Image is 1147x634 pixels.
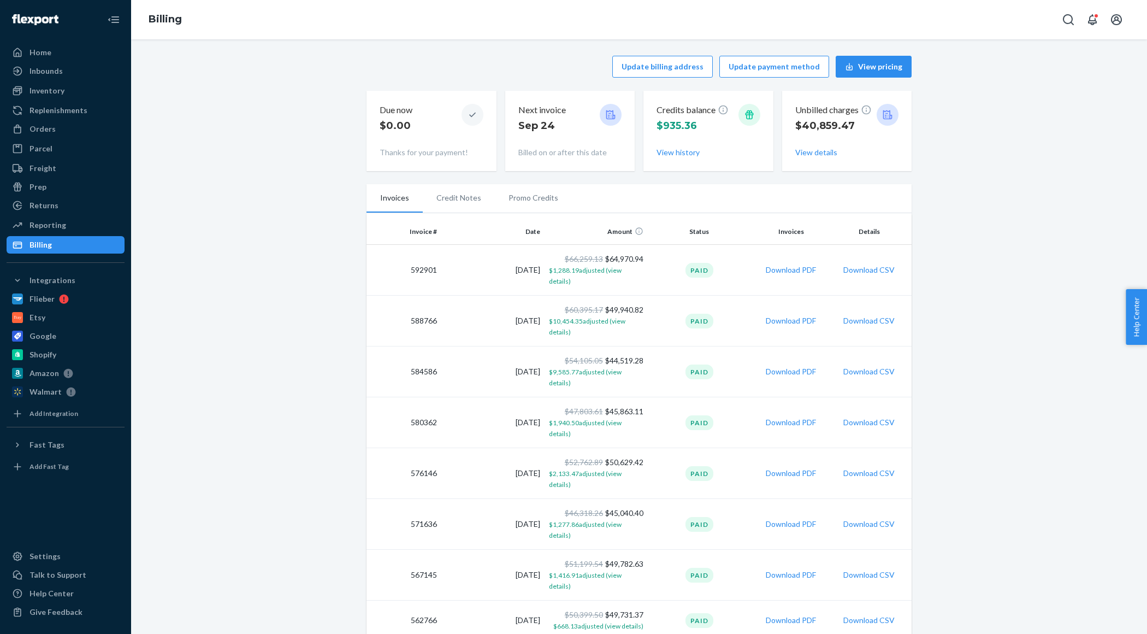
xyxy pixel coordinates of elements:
[29,409,78,418] div: Add Integration
[7,140,125,157] a: Parcel
[766,468,816,479] button: Download PDF
[366,245,441,296] td: 592901
[366,219,441,245] th: Invoice #
[103,9,125,31] button: Close Navigation
[380,104,412,116] p: Due now
[495,184,572,212] li: Promo Credits
[831,219,912,245] th: Details
[565,407,603,416] span: $47,803.61
[795,119,872,133] p: $40,859.47
[441,448,545,499] td: [DATE]
[7,327,125,345] a: Google
[441,347,545,397] td: [DATE]
[366,397,441,448] td: 580362
[29,66,63,77] div: Inbounds
[843,519,895,530] button: Download CSV
[549,417,643,439] button: $1,940.50adjusted (view details)
[565,254,603,263] span: $66,259.13
[29,47,51,58] div: Home
[843,615,895,626] button: Download CSV
[366,448,441,499] td: 576146
[549,419,622,438] span: $1,940.50 adjusted (view details)
[7,236,125,254] a: Billing
[549,571,622,590] span: $1,416.91 adjusted (view details)
[441,397,545,448] td: [DATE]
[441,245,545,296] td: [DATE]
[7,178,125,196] a: Prep
[29,163,56,174] div: Freight
[29,331,56,342] div: Google
[549,368,622,387] span: $9,585.77 adjusted (view details)
[29,293,55,304] div: Flieber
[836,56,912,78] button: View pricing
[29,368,59,379] div: Amazon
[29,181,46,192] div: Prep
[549,468,643,490] button: $2,133.47adjusted (view details)
[685,263,713,278] div: Paid
[545,550,648,601] td: $49,782.63
[685,415,713,430] div: Paid
[685,466,713,481] div: Paid
[7,585,125,602] a: Help Center
[366,499,441,550] td: 571636
[843,366,895,377] button: Download CSV
[7,44,125,61] a: Home
[766,315,816,326] button: Download PDF
[29,570,86,580] div: Talk to Support
[7,603,125,621] button: Give Feedback
[29,85,64,96] div: Inventory
[29,239,52,250] div: Billing
[7,272,125,289] button: Integrations
[29,143,52,154] div: Parcel
[648,219,751,245] th: Status
[545,397,648,448] td: $45,863.11
[7,436,125,454] button: Fast Tags
[549,265,643,286] button: $1,288.19adjusted (view details)
[553,622,643,630] span: $668.13 adjusted (view details)
[441,296,545,347] td: [DATE]
[1105,9,1127,31] button: Open account menu
[549,520,622,539] span: $1,277.86 adjusted (view details)
[751,219,831,245] th: Invoices
[766,366,816,377] button: Download PDF
[843,417,895,428] button: Download CSV
[685,314,713,328] div: Paid
[549,315,643,337] button: $10,454.35adjusted (view details)
[1057,9,1079,31] button: Open Search Box
[545,296,648,347] td: $49,940.82
[29,275,75,286] div: Integrations
[518,104,566,116] p: Next invoice
[545,448,648,499] td: $50,629.42
[7,290,125,308] a: Flieber
[29,551,61,562] div: Settings
[7,82,125,99] a: Inventory
[795,147,837,158] button: View details
[29,607,82,618] div: Give Feedback
[7,120,125,138] a: Orders
[766,570,816,580] button: Download PDF
[441,219,545,245] th: Date
[7,365,125,382] a: Amazon
[565,356,603,365] span: $54,105.05
[553,620,643,631] button: $668.13adjusted (view details)
[795,104,872,116] p: Unbilled charges
[366,296,441,347] td: 588766
[545,219,648,245] th: Amount
[7,309,125,326] a: Etsy
[549,570,643,591] button: $1,416.91adjusted (view details)
[1126,289,1147,345] button: Help Center
[29,312,45,323] div: Etsy
[29,220,66,231] div: Reporting
[549,519,643,541] button: $1,277.86adjusted (view details)
[843,468,895,479] button: Download CSV
[685,568,713,583] div: Paid
[1081,9,1103,31] button: Open notifications
[380,147,483,158] p: Thanks for your payment!
[380,119,412,133] p: $0.00
[843,570,895,580] button: Download CSV
[7,197,125,214] a: Returns
[29,588,74,599] div: Help Center
[565,610,603,619] span: $50,399.50
[565,508,603,518] span: $46,318.26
